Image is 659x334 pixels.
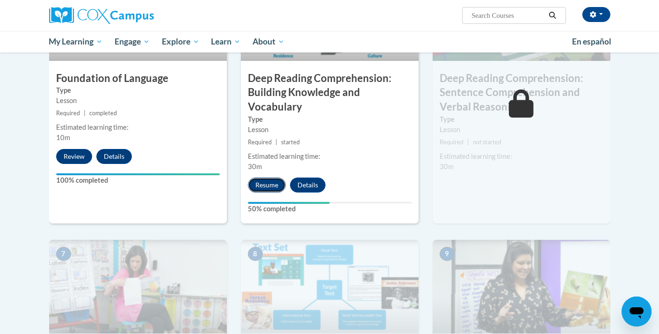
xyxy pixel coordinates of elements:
[440,114,603,125] label: Type
[582,7,610,22] button: Account Settings
[56,96,220,106] div: Lesson
[467,139,469,146] span: |
[473,139,501,146] span: not started
[109,31,156,52] a: Engage
[49,7,154,24] img: Cox Campus
[281,139,300,146] span: started
[56,175,220,186] label: 100% completed
[89,110,117,117] span: completed
[248,204,412,214] label: 50% completed
[115,36,150,47] span: Engage
[248,163,262,171] span: 30m
[56,122,220,133] div: Estimated learning time:
[566,32,617,52] a: En español
[241,71,419,114] h3: Deep Reading Comprehension: Building Knowledge and Vocabulary
[56,149,92,164] button: Review
[253,36,284,47] span: About
[56,173,220,175] div: Your progress
[471,10,545,21] input: Search Courses
[56,134,70,141] span: 10m
[211,36,240,47] span: Learn
[43,31,109,52] a: My Learning
[248,202,330,204] div: Your progress
[241,240,419,334] img: Course Image
[290,178,326,193] button: Details
[440,151,603,162] div: Estimated learning time:
[35,31,624,52] div: Main menu
[248,139,272,146] span: Required
[205,31,246,52] a: Learn
[248,247,263,261] span: 8
[162,36,199,47] span: Explore
[49,36,102,47] span: My Learning
[96,149,132,164] button: Details
[49,71,227,86] h3: Foundation of Language
[248,114,412,125] label: Type
[433,240,610,334] img: Course Image
[248,151,412,162] div: Estimated learning time:
[156,31,205,52] a: Explore
[84,110,86,117] span: |
[275,139,277,146] span: |
[440,125,603,135] div: Lesson
[433,71,610,114] h3: Deep Reading Comprehension: Sentence Comprehension and Verbal Reasoning
[440,247,455,261] span: 9
[49,240,227,334] img: Course Image
[49,7,227,24] a: Cox Campus
[56,247,71,261] span: 7
[440,139,463,146] span: Required
[545,10,559,21] button: Search
[572,37,611,46] span: En español
[248,178,286,193] button: Resume
[246,31,290,52] a: About
[440,163,454,171] span: 30m
[622,297,652,327] iframe: Button to launch messaging window
[56,110,80,117] span: Required
[248,125,412,135] div: Lesson
[56,85,220,96] label: Type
